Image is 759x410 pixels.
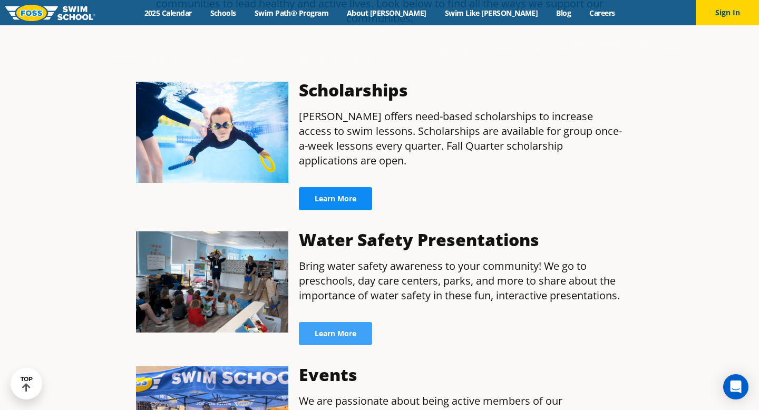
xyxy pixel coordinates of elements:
a: Blog [547,8,580,18]
h3: Water Safety Presentations [299,231,623,248]
h3: Events [299,366,623,383]
p: Bring water safety awareness to your community! We go to preschools, day care centers, parks, and... [299,259,623,303]
a: Careers [580,8,624,18]
a: Schools [201,8,245,18]
span: Learn More [315,195,356,202]
h3: Scholarships [299,82,623,99]
p: [PERSON_NAME] offers need-based scholarships to increase access to swim lessons. Scholarships are... [299,109,623,168]
a: Swim Path® Program [245,8,337,18]
div: TOP [21,376,33,392]
div: Open Intercom Messenger [723,374,748,399]
a: Learn More [299,322,372,345]
a: 2025 Calendar [135,8,201,18]
a: About [PERSON_NAME] [338,8,436,18]
img: FOSS Swim School Logo [5,5,95,21]
a: Swim Like [PERSON_NAME] [435,8,547,18]
span: Learn More [315,330,356,337]
a: Learn More [299,187,372,210]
